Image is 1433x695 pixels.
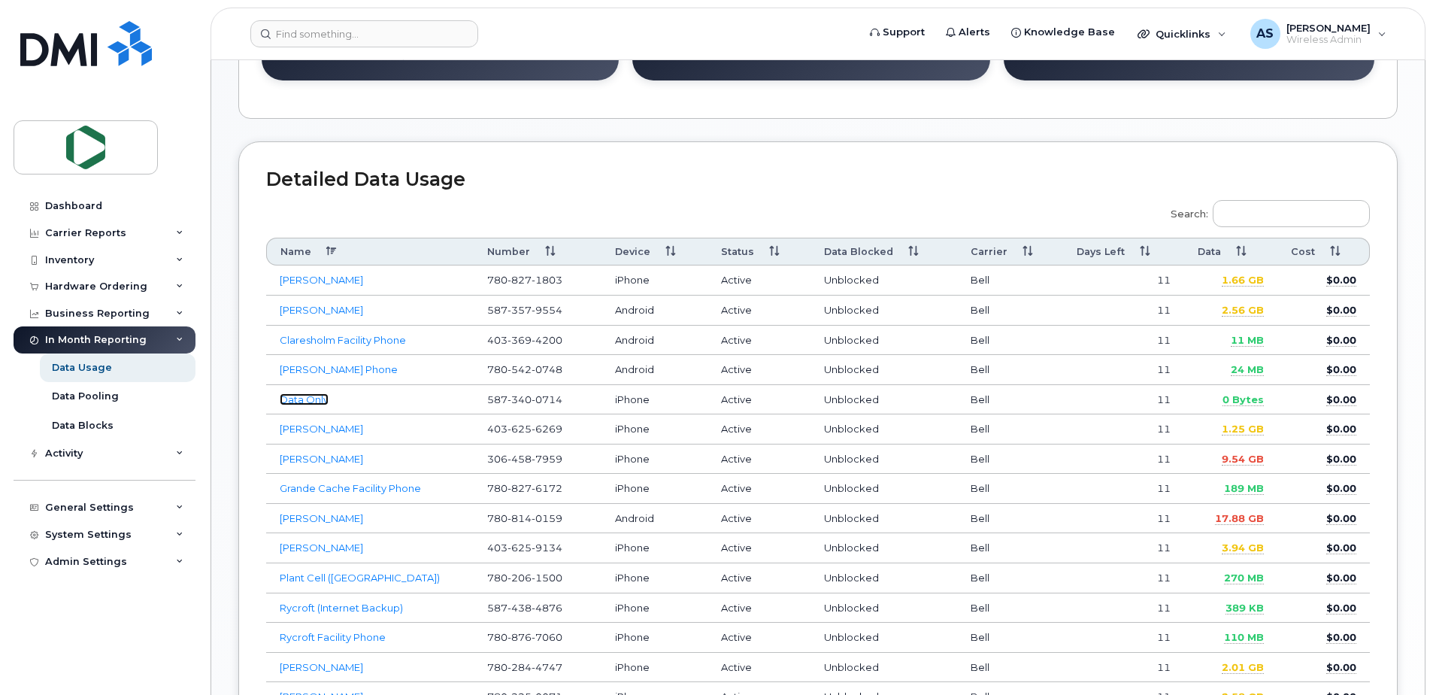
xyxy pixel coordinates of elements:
th: Number: activate to sort column ascending [474,238,601,266]
span: 369 [507,334,532,346]
td: Active [707,533,810,563]
span: 625 [507,542,532,554]
span: 827 [507,274,532,286]
td: Bell [957,593,1063,624]
a: [PERSON_NAME] [280,453,363,465]
a: Support [859,17,935,47]
td: Active [707,266,810,296]
a: Rycroft (Internet Backup) [280,602,403,614]
td: Active [707,623,810,653]
span: 0748 [532,363,562,375]
h2: Detailed Data Usage [266,169,1370,190]
td: Unblocked [810,653,957,683]
td: Unblocked [810,563,957,593]
span: $0.00 [1326,482,1356,495]
span: $0.00 [1326,274,1356,287]
th: Carrier: activate to sort column ascending [957,238,1063,266]
a: Alerts [935,17,1001,47]
td: Unblocked [810,266,957,296]
span: 6172 [532,482,562,494]
a: Plant Cell ([GEOGRAPHIC_DATA]) [280,572,440,584]
span: 389 KB [1225,602,1264,615]
span: 587 [487,393,562,405]
span: 284 [507,661,532,673]
th: Data Blocked: activate to sort column ascending [810,238,957,266]
td: Android [601,326,707,356]
span: 0714 [532,393,562,405]
span: 24 MB [1231,363,1264,376]
td: 11 [1063,296,1184,326]
td: 11 [1063,653,1184,683]
td: Active [707,296,810,326]
span: 7959 [532,453,562,465]
td: Bell [957,623,1063,653]
span: 1803 [532,274,562,286]
td: iPhone [601,593,707,624]
td: Unblocked [810,533,957,563]
span: 876 [507,631,532,643]
span: 438 [507,602,532,614]
th: Data: activate to sort column ascending [1184,238,1277,266]
span: 9134 [532,542,562,554]
span: 11 MB [1231,334,1264,347]
td: 11 [1063,445,1184,475]
span: 403 [487,334,562,346]
span: 542 [507,363,532,375]
td: Unblocked [810,474,957,504]
td: 11 [1063,533,1184,563]
span: 780 [487,512,562,524]
td: 11 [1063,385,1184,415]
span: 780 [487,572,562,584]
span: 4876 [532,602,562,614]
a: [PERSON_NAME] [280,661,363,673]
td: Active [707,504,810,534]
a: [PERSON_NAME] [280,304,363,316]
span: 1.25 GB [1222,423,1264,436]
span: 17.88 GB [1215,512,1264,525]
span: 189 MB [1224,482,1264,495]
td: iPhone [601,623,707,653]
span: $0.00 [1326,304,1356,317]
span: $0.00 [1326,423,1356,436]
th: Cost: activate to sort column ascending [1277,238,1370,266]
a: [PERSON_NAME] Phone [280,363,398,375]
td: Bell [957,533,1063,563]
span: $0.00 [1326,602,1356,615]
td: iPhone [601,266,707,296]
span: $0.00 [1326,512,1356,525]
td: Unblocked [810,623,957,653]
td: Bell [957,653,1063,683]
span: 110 MB [1224,631,1264,644]
td: Android [601,504,707,534]
span: $0.00 [1326,661,1356,674]
td: 11 [1063,266,1184,296]
td: Unblocked [810,296,957,326]
td: iPhone [601,414,707,445]
a: Data Only [280,393,329,405]
span: 9.54 GB [1222,453,1264,466]
a: [PERSON_NAME] [280,512,363,524]
span: $0.00 [1326,393,1356,406]
span: Support [883,25,925,40]
span: $0.00 [1326,453,1356,466]
span: Wireless Admin [1286,34,1371,46]
span: 6269 [532,423,562,435]
span: 1.66 GB [1222,274,1264,287]
span: $0.00 [1326,572,1356,584]
td: Unblocked [810,326,957,356]
input: Find something... [250,20,478,47]
td: Bell [957,563,1063,593]
span: 357 [507,304,532,316]
span: 587 [487,304,562,316]
td: Unblocked [810,355,957,385]
td: Active [707,326,810,356]
span: 9554 [532,304,562,316]
a: Claresholm Facility Phone [280,334,406,346]
td: Unblocked [810,445,957,475]
span: [PERSON_NAME] [1286,22,1371,34]
td: Bell [957,326,1063,356]
td: Bell [957,504,1063,534]
span: $0.00 [1326,542,1356,554]
span: 814 [507,512,532,524]
td: iPhone [601,445,707,475]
